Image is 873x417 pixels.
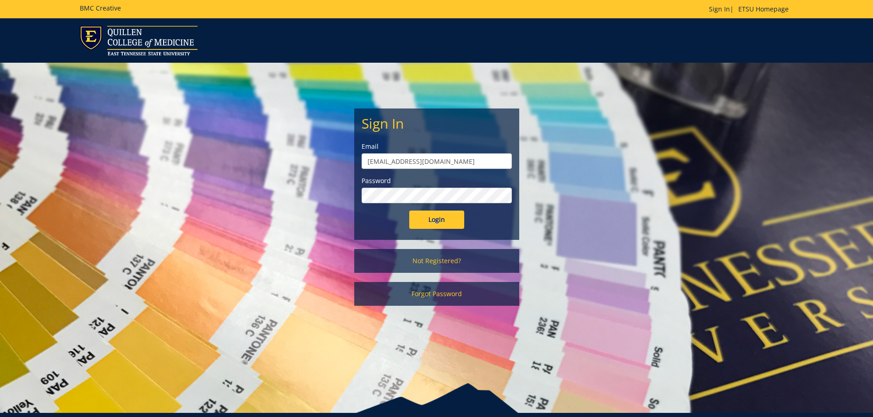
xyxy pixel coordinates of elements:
a: Forgot Password [354,282,519,306]
img: ETSU logo [80,26,198,55]
h5: BMC Creative [80,5,121,11]
h2: Sign In [362,116,512,131]
label: Password [362,176,512,185]
p: | [709,5,793,14]
a: ETSU Homepage [734,5,793,13]
a: Not Registered? [354,249,519,273]
a: Sign In [709,5,730,13]
label: Email [362,142,512,151]
input: Login [409,211,464,229]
